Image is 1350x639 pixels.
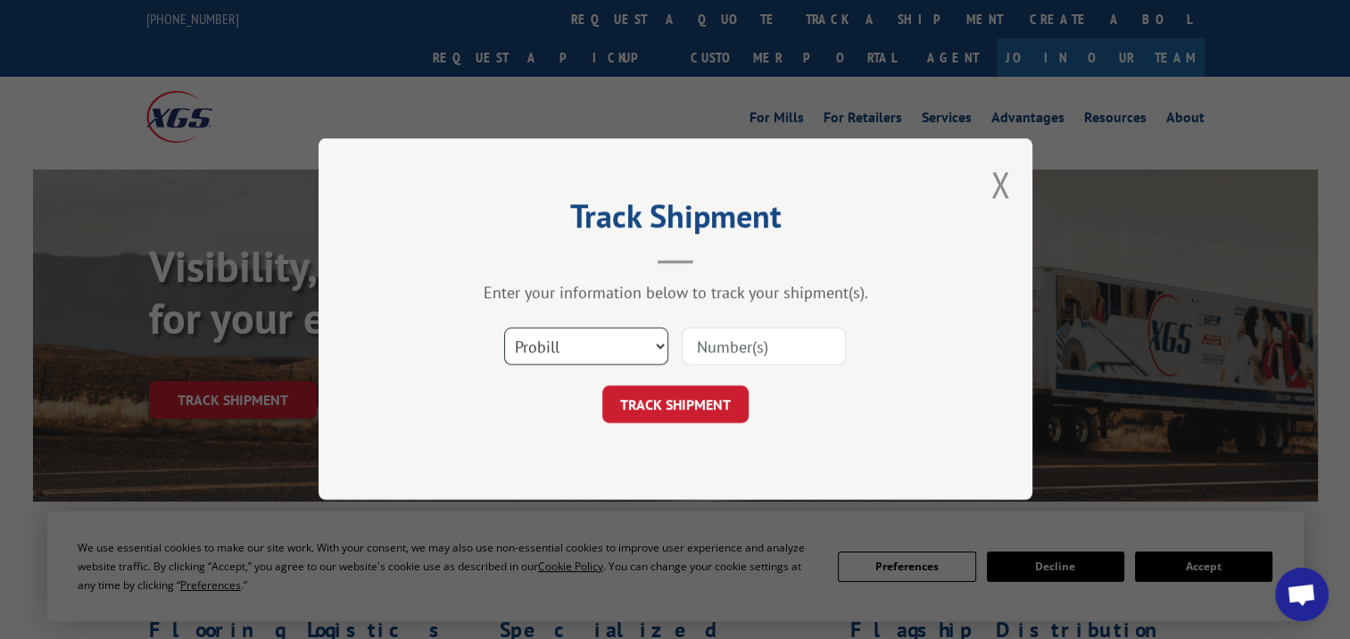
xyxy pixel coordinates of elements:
[1275,568,1329,621] div: Open chat
[408,283,943,303] div: Enter your information below to track your shipment(s).
[602,386,749,424] button: TRACK SHIPMENT
[990,161,1010,208] button: Close modal
[682,328,846,366] input: Number(s)
[408,203,943,237] h2: Track Shipment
